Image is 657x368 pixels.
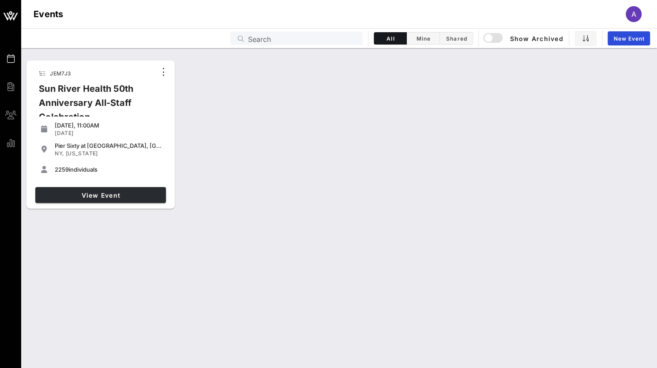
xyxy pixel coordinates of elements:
span: Mine [412,35,434,42]
div: Pier Sixty at [GEOGRAPHIC_DATA], [GEOGRAPHIC_DATA] in [GEOGRAPHIC_DATA] [55,142,162,149]
div: Sun River Health 50th Anniversary All-Staff Celebration [32,82,156,131]
span: NY, [55,150,64,157]
div: [DATE] [55,130,162,137]
div: A [626,6,642,22]
span: JEM7J3 [50,70,71,77]
a: New Event [608,31,650,45]
a: View Event [35,187,166,203]
span: Shared [445,35,467,42]
h1: Events [34,7,64,21]
span: A [631,10,636,19]
span: 2259 [55,166,69,173]
div: individuals [55,166,162,173]
span: [US_STATE] [66,150,98,157]
button: All [374,32,407,45]
button: Shared [440,32,473,45]
span: All [379,35,401,42]
span: New Event [613,35,645,42]
span: View Event [39,192,162,199]
button: Mine [407,32,440,45]
div: [DATE], 11:00AM [55,122,162,129]
span: Show Archived [484,33,563,44]
button: Show Archived [484,30,563,46]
